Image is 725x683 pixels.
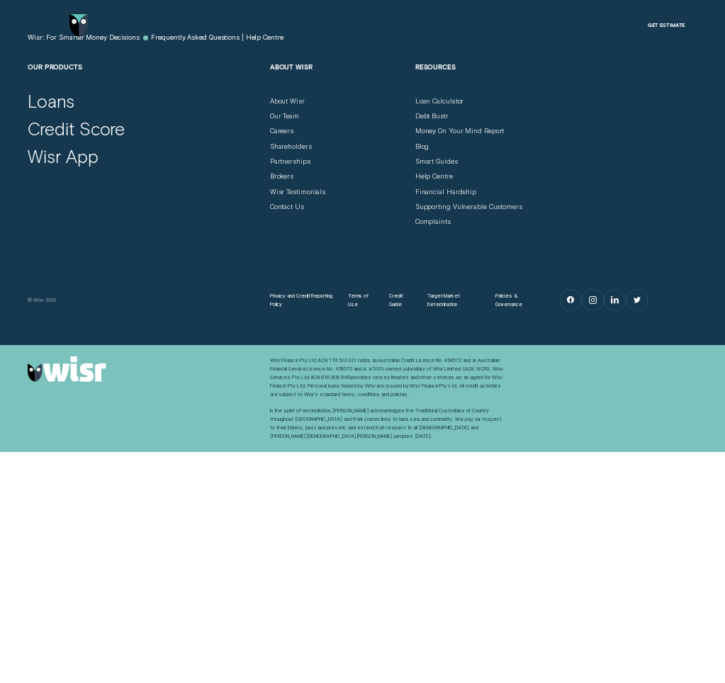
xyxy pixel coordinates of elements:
[415,127,505,135] a: Money On Your Mind Report
[270,188,325,196] a: Wisr Testimonials
[389,292,412,309] a: Credit Guide
[390,21,411,30] div: Loans
[561,290,580,310] a: Facebook
[28,118,125,140] a: Credit Score
[415,218,451,226] a: Complaints
[25,14,47,37] button: Open Menu
[415,188,476,196] a: Financial Hardship
[627,290,647,310] a: Twitter
[421,21,461,30] div: Credit Score
[28,356,106,382] img: Wisr
[270,157,310,166] a: Partnerships
[270,356,504,440] div: Wisr Finance Pty Ltd ACN 119 503 221 holds an Australian Credit Licence No. 458572 and an Austral...
[415,112,449,120] a: Debt Bustr
[605,290,624,310] a: LinkedIn
[270,112,299,120] a: Our Team
[415,157,458,166] a: Smart Guides
[270,63,407,97] h2: About Wisr
[23,296,266,305] div: © Wisr 2025
[583,290,602,310] a: Instagram
[28,63,262,97] h2: Our Products
[635,14,697,37] a: Get Estimate
[270,127,293,135] a: Careers
[28,145,99,167] a: Wisr App
[415,63,552,97] h2: Resources
[270,172,293,181] a: Brokers
[427,292,480,309] a: Target Market Determination
[270,142,312,151] a: Shareholders
[516,21,571,30] div: Spring Discount
[28,90,74,112] a: Loans
[580,13,631,36] button: Log in
[348,292,374,309] a: Terms of Use
[270,292,333,309] a: Privacy and Credit Reporting Policy
[472,21,505,30] div: Round Up
[415,172,453,181] a: Help Centre
[270,203,304,211] a: Contact Us
[415,97,464,106] a: Loan Calculator
[415,203,522,211] a: Supporting Vulnerable Customers
[495,292,537,309] a: Policies & Governance
[415,142,429,151] a: Blog
[69,14,89,37] img: Wisr
[270,97,305,106] a: About Wisr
